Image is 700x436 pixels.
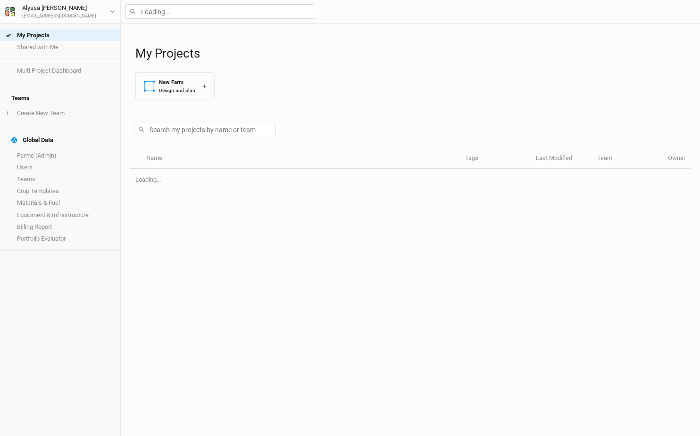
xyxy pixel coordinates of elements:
div: [EMAIL_ADDRESS][DOMAIN_NAME] [22,13,96,20]
div: + [203,81,207,91]
td: Loading... [130,169,691,191]
th: Team [592,149,663,169]
input: Search my projects by name or team [134,123,275,137]
h4: Teams [6,89,115,108]
div: Design and plan [159,87,195,94]
h1: My Projects [135,46,691,61]
input: Loading... [125,4,314,19]
div: Global Data [11,136,53,144]
th: Tags [460,149,531,169]
th: Name [141,149,459,169]
button: New FarmDesign and plan+ [135,72,215,100]
div: Alyssa [PERSON_NAME] [22,3,96,13]
span: + [6,109,9,117]
th: Owner [663,149,691,169]
th: Last Modified [531,149,592,169]
div: New Farm [159,78,195,86]
button: Alyssa [PERSON_NAME][EMAIL_ADDRESS][DOMAIN_NAME] [5,3,116,20]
